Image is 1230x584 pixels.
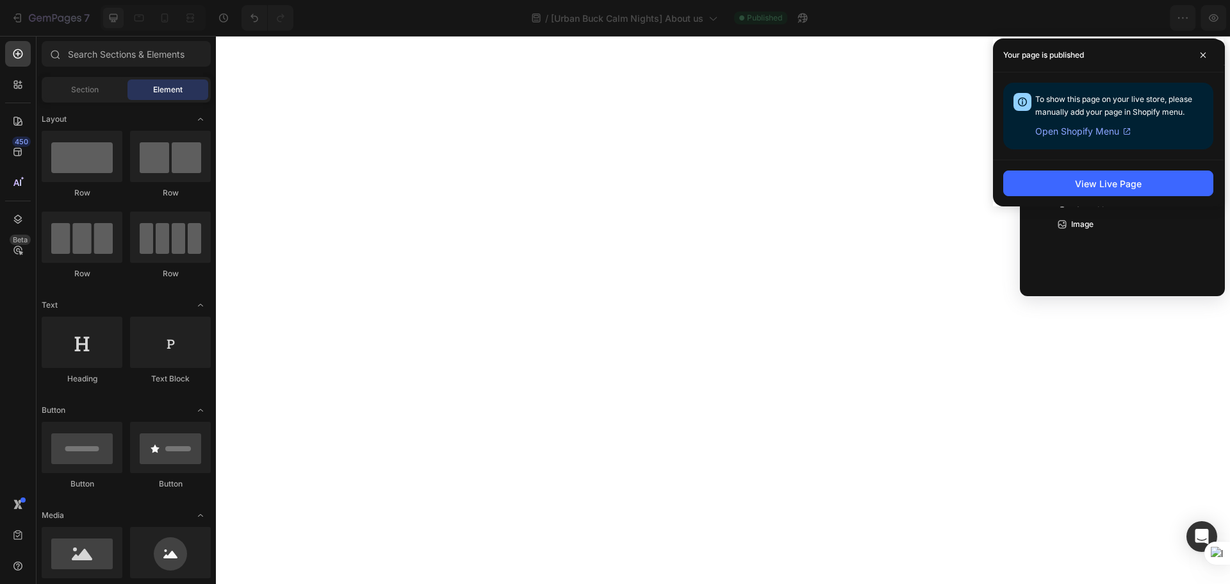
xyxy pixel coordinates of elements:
[190,109,211,129] span: Toggle open
[42,373,122,385] div: Heading
[42,478,122,490] div: Button
[1108,13,1129,24] span: Save
[1003,171,1213,196] button: View Live Page
[1035,124,1119,139] span: Open Shopify Menu
[130,478,211,490] div: Button
[1071,218,1094,231] span: Image
[153,84,183,96] span: Element
[1035,94,1192,117] span: To show this page on your live store, please manually add your page in Shopify menu.
[551,12,703,25] span: [Urban Buck Calm Nights] About us
[747,12,782,24] span: Published
[42,268,122,279] div: Row
[545,12,548,25] span: /
[1097,5,1140,31] button: Save
[42,510,64,521] span: Media
[242,5,293,31] div: Undo/Redo
[130,373,211,385] div: Text Block
[71,84,99,96] span: Section
[130,268,211,279] div: Row
[42,113,67,125] span: Layout
[10,235,31,245] div: Beta
[42,187,122,199] div: Row
[42,405,65,416] span: Button
[1003,49,1084,62] p: Your page is published
[42,41,211,67] input: Search Sections & Elements
[1156,12,1188,25] div: Publish
[12,137,31,147] div: 450
[42,299,58,311] span: Text
[5,5,95,31] button: 7
[216,36,1230,584] iframe: Design area
[1075,177,1142,190] div: View Live Page
[1145,5,1199,31] button: Publish
[190,400,211,421] span: Toggle open
[130,187,211,199] div: Row
[190,295,211,315] span: Toggle open
[84,10,90,26] p: 7
[1186,521,1217,552] div: Open Intercom Messenger
[190,505,211,526] span: Toggle open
